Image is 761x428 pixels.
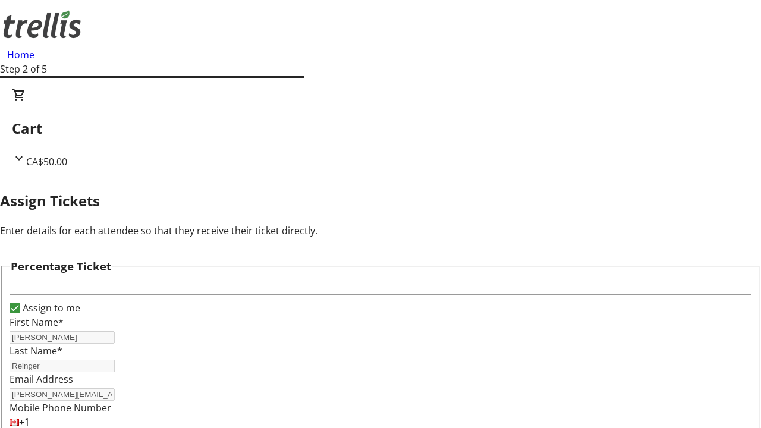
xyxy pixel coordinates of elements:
[12,118,749,139] h2: Cart
[20,301,80,315] label: Assign to me
[12,88,749,169] div: CartCA$50.00
[26,155,67,168] span: CA$50.00
[10,401,111,414] label: Mobile Phone Number
[10,344,62,357] label: Last Name*
[11,258,111,275] h3: Percentage Ticket
[10,316,64,329] label: First Name*
[10,373,73,386] label: Email Address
